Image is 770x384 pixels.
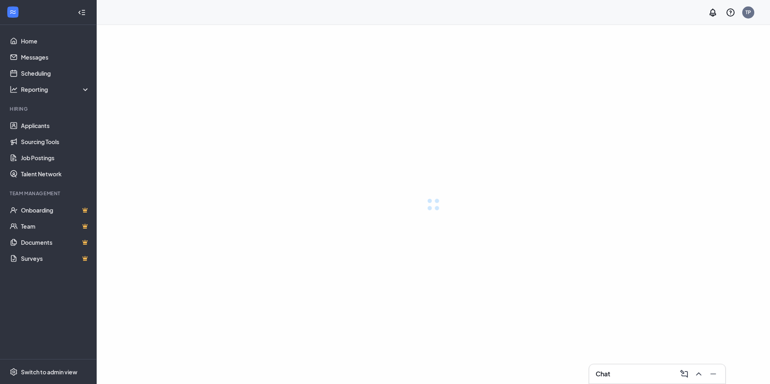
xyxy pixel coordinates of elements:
[10,368,18,376] svg: Settings
[21,118,90,134] a: Applicants
[21,33,90,49] a: Home
[726,8,735,17] svg: QuestionInfo
[21,166,90,182] a: Talent Network
[10,190,88,197] div: Team Management
[21,218,90,234] a: TeamCrown
[10,85,18,93] svg: Analysis
[596,370,610,378] h3: Chat
[679,369,689,379] svg: ComposeMessage
[691,367,704,380] button: ChevronUp
[21,368,77,376] div: Switch to admin view
[21,202,90,218] a: OnboardingCrown
[21,49,90,65] a: Messages
[677,367,690,380] button: ComposeMessage
[21,250,90,266] a: SurveysCrown
[706,367,719,380] button: Minimize
[10,105,88,112] div: Hiring
[708,369,718,379] svg: Minimize
[21,65,90,81] a: Scheduling
[21,85,90,93] div: Reporting
[78,8,86,17] svg: Collapse
[694,369,704,379] svg: ChevronUp
[21,234,90,250] a: DocumentsCrown
[9,8,17,16] svg: WorkstreamLogo
[745,9,751,16] div: TP
[21,134,90,150] a: Sourcing Tools
[21,150,90,166] a: Job Postings
[708,8,718,17] svg: Notifications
